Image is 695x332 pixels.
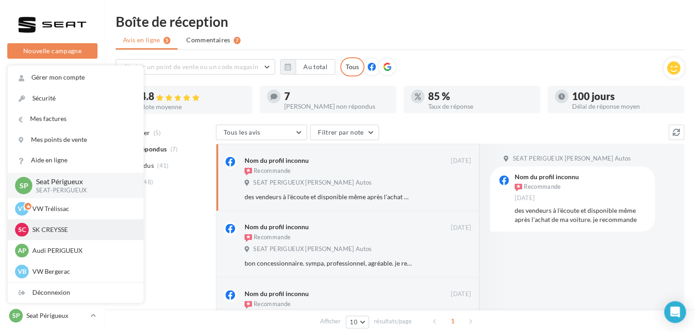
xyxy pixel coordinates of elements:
span: SEAT PERIGUEUX [PERSON_NAME] Autos [512,155,631,163]
button: 10 [346,316,369,328]
a: Mes points de vente [8,130,143,150]
p: SEAT-PERIGUEUX [36,186,129,195]
p: Seat Périgueux [26,311,87,320]
div: Note moyenne [140,104,245,110]
a: Médiathèque [5,227,99,246]
span: AP [18,246,26,255]
span: [DATE] [451,224,471,232]
span: SP [20,180,28,191]
span: SEAT PERIGUEUX [PERSON_NAME] Autos [253,245,372,253]
span: [DATE] [451,290,471,298]
div: Open Intercom Messenger [664,301,686,323]
span: SC [18,225,26,234]
a: Boîte de réception12 [5,113,99,133]
button: Au total [280,59,335,75]
p: SK CREYSSE [32,225,133,234]
p: Seat Périgueux [36,176,129,187]
img: recommended.png [515,184,522,191]
span: 10 [350,318,358,326]
div: Nom du profil inconnu [245,156,309,165]
span: VT [18,204,26,213]
span: VB [18,267,26,276]
button: Filtrer par note [310,125,379,140]
button: Nouvelle campagne [7,43,97,59]
a: PLV et print personnalisable [5,272,99,299]
span: 1 [445,314,460,328]
div: des vendeurs à l'écoute et disponible même après l'achat de ma voiture. je recommande [515,206,648,224]
a: Sécurité [8,88,143,109]
span: Choisir un point de vente ou un code magasin [123,63,258,70]
a: Aide en ligne [8,150,143,171]
div: 7 [284,91,389,101]
div: Recommande [245,167,291,176]
a: Opérations [5,91,99,110]
span: résultats/page [374,317,412,326]
div: Nom du profil inconnu [245,222,309,231]
span: [DATE] [515,194,535,202]
div: Recommande [245,233,291,242]
div: 7 [234,37,240,44]
div: Nom du profil inconnu [245,289,309,298]
span: (41) [157,162,169,169]
div: des vendeurs à l'écoute et disponible même après l'achat de ma voiture. je recommande [245,192,412,201]
div: Nom du profil inconnu [515,174,579,180]
div: Recommande [515,182,561,192]
a: SP Seat Périgueux [7,307,97,324]
a: Gérer mon compte [8,67,143,88]
div: Tous [340,57,364,76]
div: Délai de réponse moyen [572,103,677,110]
button: Au total [296,59,335,75]
img: recommended.png [245,234,252,241]
span: (5) [153,129,161,136]
div: Boîte de réception [116,15,684,28]
p: Audi PERIGUEUX [32,246,133,255]
div: 100 jours [572,91,677,101]
span: SEAT PERIGUEUX [PERSON_NAME] Autos [253,179,372,187]
span: Campagnes DataOnDemand [23,307,94,326]
img: recommended.png [245,168,252,175]
span: Tous les avis [224,128,261,136]
div: Taux de réponse [428,103,533,110]
img: recommended.png [245,301,252,308]
a: Calendrier [5,250,99,269]
a: Contacts [5,205,99,224]
p: VW Trélissac [32,204,133,213]
div: 85 % [428,91,533,101]
div: 4.8 [140,91,245,102]
span: [DATE] [451,157,471,165]
button: Tous les avis [216,125,307,140]
a: SMS unitaire [5,160,99,179]
div: Déconnexion [8,282,143,303]
a: Visibilité en ligne [5,137,99,156]
p: VW Bergerac [32,267,133,276]
div: [PERSON_NAME] non répondus [284,103,389,110]
div: Recommande [245,300,291,309]
span: (48) [142,178,153,186]
button: Choisir un point de vente ou un code magasin [116,59,275,75]
span: Commentaires [186,35,230,45]
button: Notifications [5,68,96,87]
span: SP [12,311,20,320]
a: Campagnes [5,182,99,201]
div: bon concessionnaire. sympa, professionnel, agréable. je recommande [245,259,412,268]
a: Mes factures [8,109,143,129]
span: Afficher [320,317,341,326]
